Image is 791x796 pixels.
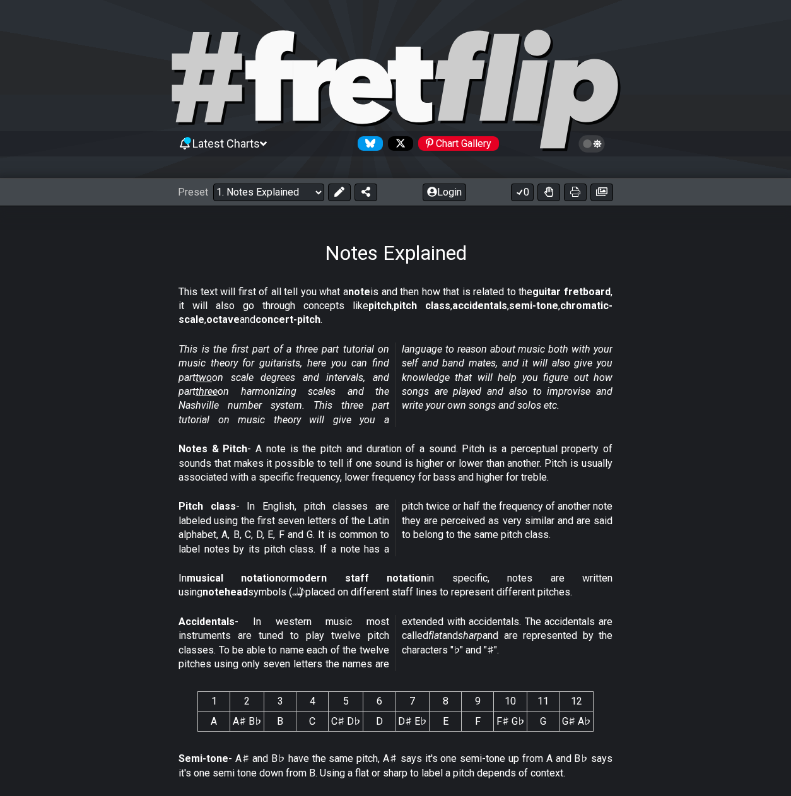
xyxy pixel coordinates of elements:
[325,241,467,265] h1: Notes Explained
[494,711,527,731] td: F♯ G♭
[198,711,230,731] td: A
[213,184,324,201] select: Preset
[296,692,329,711] th: 4
[532,286,611,298] strong: guitar fretboard
[264,692,296,711] th: 3
[264,711,296,731] td: B
[348,286,370,298] strong: note
[179,500,612,556] p: - In English, pitch classes are labeled using the first seven letters of the Latin alphabet, A, B...
[328,184,351,201] button: Edit Preset
[329,711,363,731] td: C♯ D♭
[527,711,560,731] td: G
[462,711,494,731] td: F
[192,137,260,150] span: Latest Charts
[179,571,612,600] p: In or in specific, notes are written using symbols (𝅝 𝅗𝅥 𝅘𝅥 𝅘𝅥𝅮) placed on different staff lines to r...
[537,184,560,201] button: Toggle Dexterity for all fretkits
[418,136,499,151] div: Chart Gallery
[396,692,430,711] th: 7
[511,184,534,201] button: 0
[255,313,320,325] strong: concert-pitch
[329,692,363,711] th: 5
[296,711,329,731] td: C
[179,285,612,327] p: This text will first of all tell you what a is and then how that is related to the , it will also...
[423,184,466,201] button: Login
[363,692,396,711] th: 6
[494,692,527,711] th: 10
[363,711,396,731] td: D
[585,138,599,149] span: Toggle light / dark theme
[590,184,613,201] button: Create image
[462,692,494,711] th: 9
[290,572,426,584] strong: modern staff notation
[179,443,247,455] strong: Notes & Pitch
[428,629,442,641] em: flat
[527,692,560,711] th: 11
[196,372,212,383] span: two
[458,629,483,641] em: sharp
[394,300,450,312] strong: pitch class
[430,692,462,711] th: 8
[179,616,235,628] strong: Accidentals
[178,186,208,198] span: Preset
[179,752,612,780] p: - A♯ and B♭ have the same pitch, A♯ says it's one semi-tone up from A and B♭ says it's one semi t...
[430,711,462,731] td: E
[230,692,264,711] th: 2
[509,300,558,312] strong: semi-tone
[202,586,248,598] strong: notehead
[179,343,612,426] em: This is the first part of a three part tutorial on music theory for guitarists, here you can find...
[396,711,430,731] td: D♯ E♭
[179,442,612,484] p: - A note is the pitch and duration of a sound. Pitch is a perceptual property of sounds that make...
[368,300,392,312] strong: pitch
[383,136,413,151] a: Follow #fretflip at X
[206,313,240,325] strong: octave
[560,711,594,731] td: G♯ A♭
[353,136,383,151] a: Follow #fretflip at Bluesky
[198,692,230,711] th: 1
[230,711,264,731] td: A♯ B♭
[452,300,507,312] strong: accidentals
[564,184,587,201] button: Print
[413,136,499,151] a: #fretflip at Pinterest
[196,385,218,397] span: three
[560,692,594,711] th: 12
[179,752,228,764] strong: Semi-tone
[187,572,281,584] strong: musical notation
[354,184,377,201] button: Share Preset
[179,500,236,512] strong: Pitch class
[179,615,612,672] p: - In western music most instruments are tuned to play twelve pitch classes. To be able to name ea...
